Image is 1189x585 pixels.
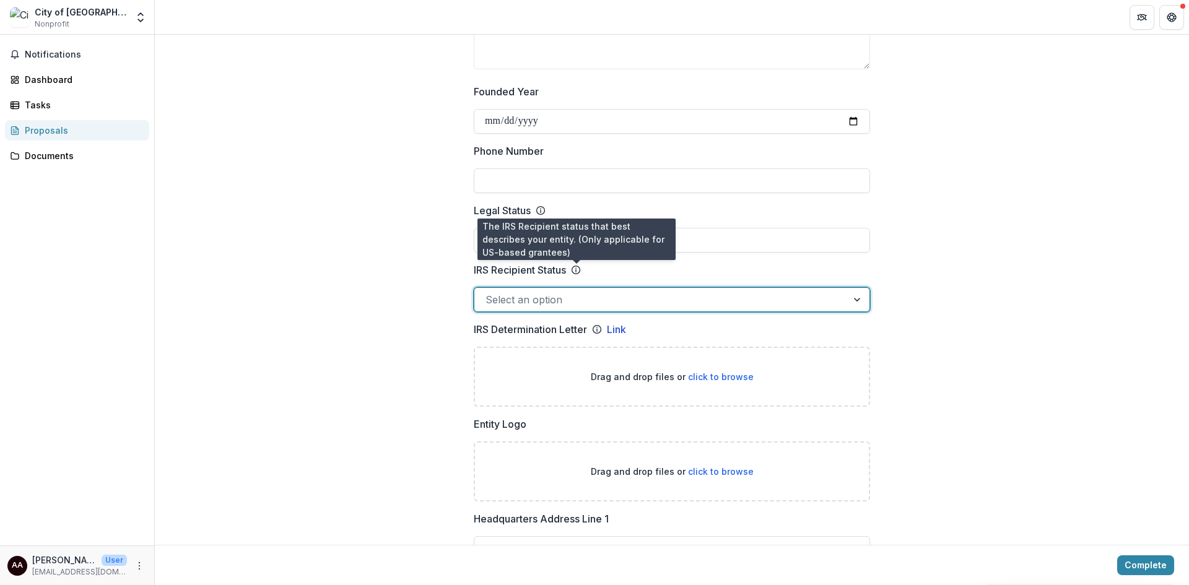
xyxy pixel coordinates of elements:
p: Drag and drop files or [591,465,754,478]
p: User [102,555,127,566]
div: Proposals [25,124,139,137]
button: Open entity switcher [132,5,149,30]
img: City of Port Coquitlam [10,7,30,27]
p: IRS Recipient Status [474,262,566,277]
p: Founded Year [474,84,539,99]
button: More [132,558,147,573]
button: Get Help [1159,5,1184,30]
span: click to browse [688,371,754,382]
button: Partners [1130,5,1154,30]
span: click to browse [688,466,754,477]
span: Notifications [25,50,144,60]
div: Documents [25,149,139,162]
p: Entity Logo [474,417,526,431]
p: Legal Status [474,203,531,218]
p: IRS Determination Letter [474,322,587,337]
span: Nonprofit [35,19,69,30]
div: City of [GEOGRAPHIC_DATA] [35,6,127,19]
p: Drag and drop files or [591,370,754,383]
div: Dashboard [25,73,139,86]
a: Documents [5,145,149,166]
p: Headquarters Address Line 1 [474,511,609,526]
p: [PERSON_NAME] [PERSON_NAME] [32,553,97,566]
a: Dashboard [5,69,149,90]
div: Tasks [25,98,139,111]
a: Proposals [5,120,149,141]
button: Complete [1117,555,1174,575]
a: Link [607,322,626,337]
p: [EMAIL_ADDRESS][DOMAIN_NAME] [32,566,127,578]
div: Ajai Varghese Alex [12,561,23,570]
p: Phone Number [474,144,544,158]
a: Tasks [5,95,149,115]
button: Notifications [5,45,149,64]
